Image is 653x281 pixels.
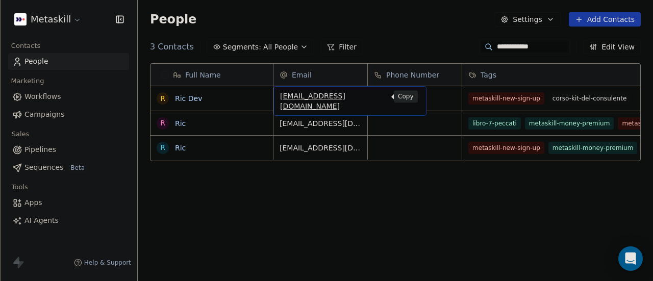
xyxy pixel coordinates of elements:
[24,56,48,67] span: People
[280,91,401,111] span: [EMAIL_ADDRESS][DOMAIN_NAME]
[24,197,42,208] span: Apps
[14,13,27,25] img: AVATAR%20METASKILL%20-%20Colori%20Positivo.png
[481,70,496,80] span: Tags
[160,118,165,129] div: R
[24,162,63,173] span: Sequences
[67,163,88,173] span: Beta
[150,41,194,53] span: 3 Contacts
[24,109,64,120] span: Campaigns
[398,92,414,100] p: Copy
[24,215,59,226] span: AI Agents
[8,53,129,70] a: People
[280,143,361,153] span: [EMAIL_ADDRESS][DOMAIN_NAME]
[8,106,129,123] a: Campaigns
[569,12,641,27] button: Add Contacts
[150,12,196,27] span: People
[8,88,129,105] a: Workflows
[160,93,165,104] div: R
[583,40,641,54] button: Edit View
[548,142,638,154] span: metaskill-money-premium
[24,144,56,155] span: Pipelines
[468,92,544,105] span: metaskill-new-sign-up
[618,246,643,271] div: Open Intercom Messenger
[8,212,129,229] a: AI Agents
[7,38,45,54] span: Contacts
[74,259,131,267] a: Help & Support
[175,94,202,103] a: Ric Dev
[320,40,363,54] button: Filter
[31,13,71,26] span: Metaskill
[468,117,521,130] span: libro-7-peccati
[7,126,34,142] span: Sales
[84,259,131,267] span: Help & Support
[150,64,273,86] div: Full Name
[7,180,32,195] span: Tools
[525,117,614,130] span: metaskill-money-premium
[273,64,367,86] div: Email
[185,70,221,80] span: Full Name
[494,12,560,27] button: Settings
[292,70,312,80] span: Email
[7,73,48,89] span: Marketing
[160,142,165,153] div: R
[548,92,631,105] span: corso-kit-del-consulente
[8,194,129,211] a: Apps
[24,91,61,102] span: Workflows
[386,70,439,80] span: Phone Number
[175,144,186,152] a: Ric
[368,64,462,86] div: Phone Number
[223,42,261,53] span: Segments:
[175,119,186,127] a: Ric
[280,118,361,129] span: [EMAIL_ADDRESS][DOMAIN_NAME]
[263,42,298,53] span: All People
[468,142,544,154] span: metaskill-new-sign-up
[8,159,129,176] a: SequencesBeta
[12,11,84,28] button: Metaskill
[8,141,129,158] a: Pipelines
